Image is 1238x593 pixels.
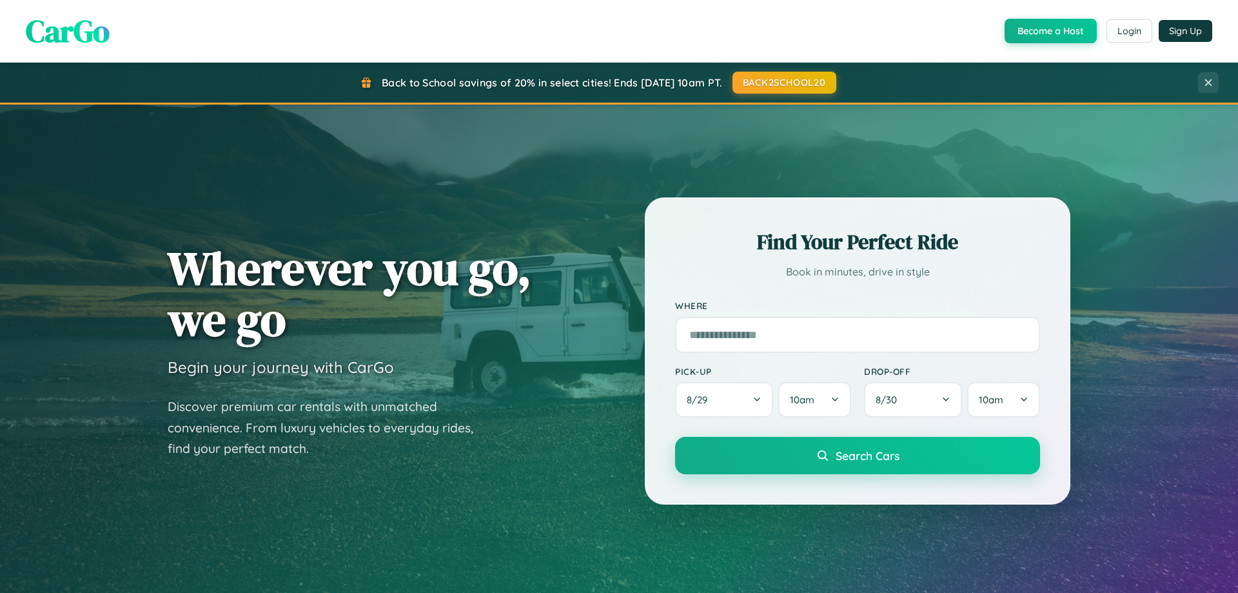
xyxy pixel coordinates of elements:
button: 10am [778,382,851,417]
button: Sign Up [1159,20,1212,42]
h2: Find Your Perfect Ride [675,228,1040,256]
h3: Begin your journey with CarGo [168,357,394,377]
span: 10am [790,394,814,406]
button: 10am [967,382,1040,417]
span: CarGo [26,10,110,52]
p: Discover premium car rentals with unmatched convenience. From luxury vehicles to everyday rides, ... [168,396,490,459]
span: 8 / 30 [876,394,903,406]
span: Back to School savings of 20% in select cities! Ends [DATE] 10am PT. [382,76,722,89]
p: Book in minutes, drive in style [675,263,1040,281]
span: Search Cars [836,448,899,463]
label: Drop-off [864,366,1040,377]
button: 8/29 [675,382,773,417]
label: Pick-up [675,366,851,377]
label: Where [675,301,1040,312]
h1: Wherever you go, we go [168,243,531,345]
span: 8 / 29 [687,394,714,406]
button: Search Cars [675,437,1040,474]
span: 10am [979,394,1003,406]
button: Login [1106,19,1152,43]
button: Become a Host [1005,19,1097,43]
button: 8/30 [864,382,962,417]
button: BACK2SCHOOL20 [732,72,836,94]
